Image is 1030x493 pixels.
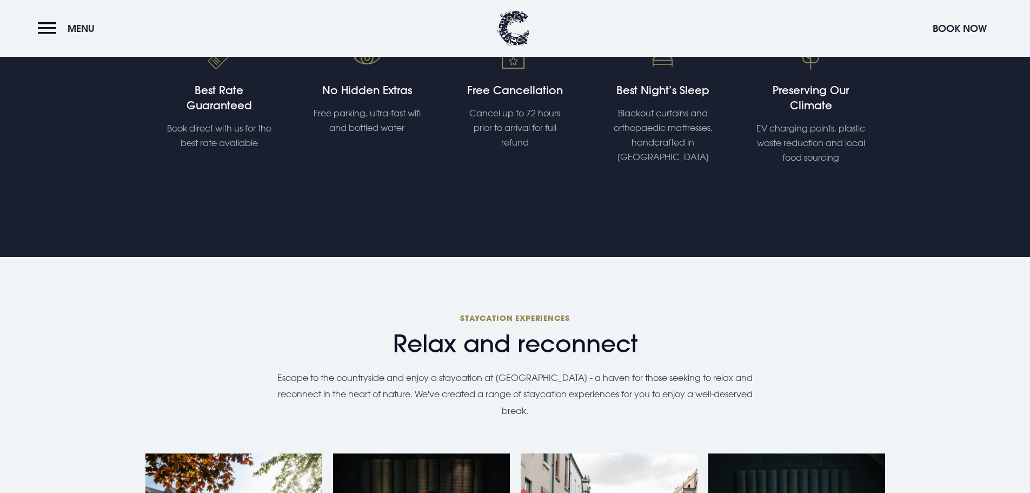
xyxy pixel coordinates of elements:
[460,106,570,150] p: Cancel up to 72 hours prior to arrival for full refund
[497,11,530,46] img: Clandeboye Lodge
[644,40,682,77] img: Orthopaedic mattresses sleep
[348,40,386,77] img: No hidden fees
[312,106,422,135] p: Free parking, ultra-fast wifi and bottled water
[608,106,717,165] p: Blackout curtains and orthopaedic mattresses, handcrafted in [GEOGRAPHIC_DATA]
[756,121,866,166] p: EV charging points, plastic waste reduction and local food sourcing
[608,83,717,98] h4: Best Night’s Sleep
[756,83,866,113] h4: Preserving Our Climate
[68,22,95,35] span: Menu
[792,40,830,77] img: Event venue Bangor, Northern Ireland
[145,330,885,358] span: Relax and reconnect
[312,83,422,98] h4: No Hidden Extras
[496,40,534,77] img: Tailored bespoke events venue
[164,121,274,150] p: Book direct with us for the best rate available
[267,370,764,419] p: Escape to the countryside and enjoy a staycation at [GEOGRAPHIC_DATA] - a haven for those seeking...
[200,40,238,77] img: Best rate guaranteed
[460,83,570,98] h4: Free Cancellation
[927,17,992,40] button: Book Now
[38,17,100,40] button: Menu
[145,313,885,323] span: Staycation experiences
[164,83,274,113] h4: Best Rate Guaranteed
